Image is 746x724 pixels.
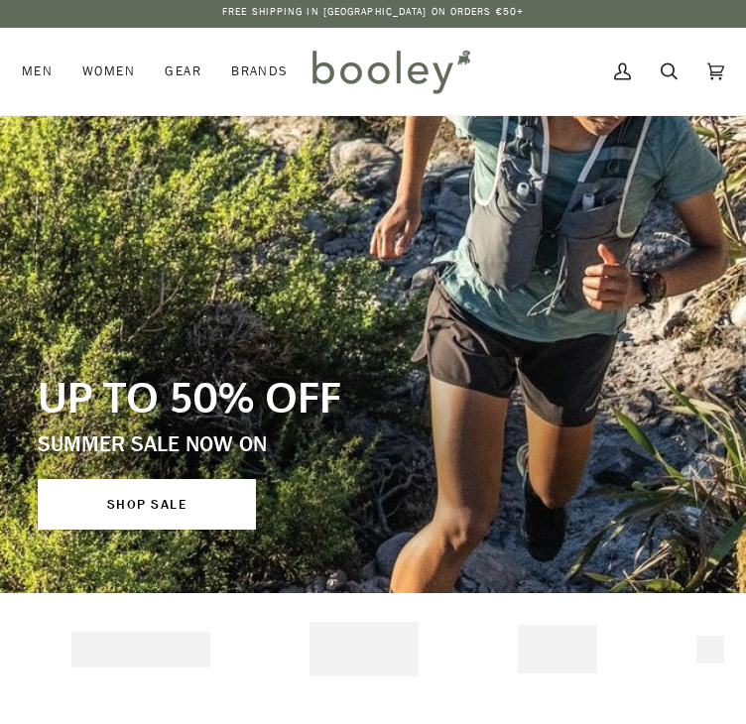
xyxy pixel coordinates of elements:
p: Free Shipping in [GEOGRAPHIC_DATA] on Orders €50+ [222,4,524,20]
span: Gear [165,61,201,81]
img: Booley [304,43,477,100]
span: Men [22,61,53,81]
span: Women [82,61,135,81]
strong: SUMMER SALE NOW ON [38,429,267,458]
p: UP TO 50% OFF [38,371,709,422]
a: Gear [150,28,216,115]
a: Men [22,28,67,115]
span: Brands [231,61,289,81]
a: Brands [216,28,304,115]
a: SHOP SALE [38,479,256,530]
a: Women [67,28,150,115]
